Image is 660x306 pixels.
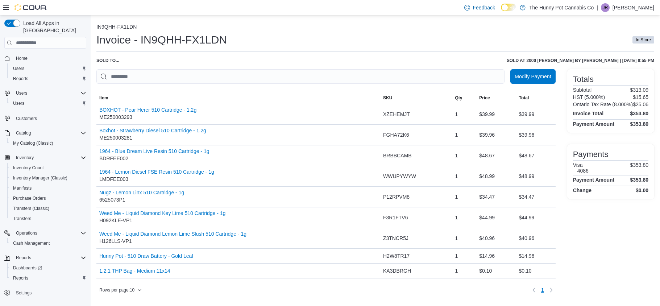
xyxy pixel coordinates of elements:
[601,3,610,12] div: Jesse Redwood
[10,239,86,248] span: Cash Management
[99,107,196,113] button: BOXHOT - Pear Herer 510 Cartridge - 1.2g
[10,239,53,248] a: Cash Management
[476,169,516,183] div: $48.99
[383,151,412,160] span: BRBBCAMB
[630,121,648,127] h4: $353.80
[13,100,24,106] span: Users
[573,87,591,93] h6: Subtotal
[515,73,551,80] span: Modify Payment
[473,4,495,11] span: Feedback
[16,116,37,121] span: Customers
[10,64,86,73] span: Users
[13,140,53,146] span: My Catalog (Classic)
[13,185,32,191] span: Manifests
[383,172,416,181] span: WWUPYWYW
[383,213,408,222] span: F3R1FTV6
[577,168,589,174] h6: 4086
[383,266,411,275] span: KA3DBRGH
[510,69,555,84] button: Modify Payment
[7,98,89,108] button: Users
[7,263,89,273] a: Dashboards
[1,113,89,123] button: Customers
[516,92,555,104] button: Total
[99,169,214,183] div: LMDFEE003
[452,148,477,163] div: 1
[13,265,42,271] span: Dashboards
[516,107,555,121] div: $39.99
[10,164,86,172] span: Inventory Count
[461,0,498,15] a: Feedback
[452,128,477,142] div: 1
[96,58,119,63] div: Sold to ...
[573,162,589,168] h6: Visa
[99,148,209,163] div: BDRFEE002
[13,76,28,82] span: Reports
[573,75,594,84] h3: Totals
[99,190,184,204] div: 6525073P1
[13,129,86,137] span: Catalog
[99,231,246,245] div: H126LLS-VP1
[455,95,462,101] span: Qty
[16,255,31,261] span: Reports
[452,190,477,204] div: 1
[16,90,27,96] span: Users
[630,162,648,174] p: $353.80
[507,58,654,63] h6: Sold at 2000 [PERSON_NAME] by [PERSON_NAME] | [DATE] 8:55 PM
[13,66,24,71] span: Users
[13,54,86,63] span: Home
[1,253,89,263] button: Reports
[452,249,477,263] div: 1
[10,204,52,213] a: Transfers (Classic)
[636,37,651,43] span: In Store
[597,3,598,12] p: |
[13,229,40,237] button: Operations
[13,113,86,123] span: Customers
[7,163,89,173] button: Inventory Count
[99,231,246,237] button: Weed Me - Liquid Diamond Lemon Lime Slush 510 Cartridge - 1g
[547,286,556,294] button: Next page
[10,204,86,213] span: Transfers (Classic)
[13,153,86,162] span: Inventory
[13,54,30,63] a: Home
[1,153,89,163] button: Inventory
[7,63,89,74] button: Users
[383,234,408,243] span: Z3TNCR5J
[13,129,34,137] button: Catalog
[14,4,47,11] img: Cova
[479,95,490,101] span: Price
[573,177,615,183] h4: Payment Amount
[573,121,615,127] h4: Payment Amount
[10,174,70,182] a: Inventory Manager (Classic)
[96,92,380,104] button: Item
[99,210,225,216] button: Weed Me - Liquid Diamond Key Lime 510 Cartridge - 1g
[96,286,145,294] button: Rows per page:10
[452,169,477,183] div: 1
[10,74,86,83] span: Reports
[501,4,516,11] input: Dark Mode
[20,20,86,34] span: Load All Apps in [GEOGRAPHIC_DATA]
[13,275,28,281] span: Reports
[516,128,555,142] div: $39.96
[10,264,45,272] a: Dashboards
[10,184,34,193] a: Manifests
[383,252,410,260] span: H2W8TR17
[7,238,89,248] button: Cash Management
[7,138,89,148] button: My Catalog (Classic)
[13,175,67,181] span: Inventory Manager (Classic)
[13,89,86,98] span: Users
[452,92,477,104] button: Qty
[476,249,516,263] div: $14.96
[383,110,410,119] span: XZEHEMJT
[516,231,555,245] div: $40.96
[10,64,27,73] a: Users
[99,190,184,195] button: Nugz - Lemon Linx 510 Cartridge - 1g
[573,187,591,193] h4: Change
[13,165,44,171] span: Inventory Count
[10,164,47,172] a: Inventory Count
[573,111,604,116] h4: Invoice Total
[476,210,516,225] div: $44.99
[516,249,555,263] div: $14.96
[7,183,89,193] button: Manifests
[613,3,654,12] p: [PERSON_NAME]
